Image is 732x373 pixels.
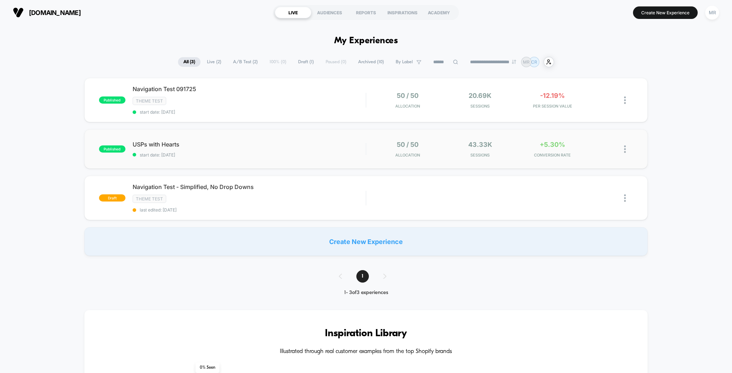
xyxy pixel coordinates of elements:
div: LIVE [275,7,311,18]
span: [DOMAIN_NAME] [29,9,81,16]
span: Navigation Test 091725 [133,85,366,93]
span: 50 / 50 [397,141,419,148]
span: published [99,96,125,104]
p: MR [523,59,530,65]
span: Allocation [395,104,420,109]
span: published [99,145,125,153]
span: 43.33k [468,141,492,148]
span: Theme Test [133,97,166,105]
div: ACADEMY [421,7,457,18]
span: Navigation Test - Simplified, No Drop Downs [133,183,366,190]
span: 50 / 50 [397,92,419,99]
span: last edited: [DATE] [133,207,366,213]
div: REPORTS [348,7,384,18]
span: draft [99,194,125,202]
div: AUDIENCES [311,7,348,18]
p: CR [531,59,537,65]
h3: Inspiration Library [106,328,627,339]
button: MR [703,5,721,20]
img: close [624,96,626,104]
span: Theme Test [133,195,166,203]
span: Sessions [446,153,515,158]
span: PER SESSION VALUE [518,104,587,109]
img: close [624,194,626,202]
span: +5.30% [540,141,565,148]
div: Create New Experience [84,227,648,256]
div: MR [705,6,719,20]
h1: My Experiences [334,36,398,46]
div: INSPIRATIONS [384,7,421,18]
button: Create New Experience [633,6,698,19]
img: end [512,60,516,64]
img: Visually logo [13,7,24,18]
span: CONVERSION RATE [518,153,587,158]
span: A/B Test ( 2 ) [228,57,263,67]
span: Live ( 2 ) [202,57,227,67]
span: 1 [356,270,369,283]
span: 0 % Seen [196,362,219,373]
img: close [624,145,626,153]
div: 1 - 3 of 3 experiences [332,290,401,296]
span: USPs with Hearts [133,141,366,148]
h4: Illustrated through real customer examples from the top Shopify brands [106,348,627,355]
span: By Label [396,59,413,65]
span: start date: [DATE] [133,109,366,115]
span: All ( 3 ) [178,57,201,67]
span: -12.19% [540,92,565,99]
span: Sessions [446,104,515,109]
button: [DOMAIN_NAME] [11,7,83,18]
span: Allocation [395,153,420,158]
span: Draft ( 1 ) [293,57,319,67]
span: 20.69k [469,92,491,99]
span: Archived ( 10 ) [353,57,389,67]
span: start date: [DATE] [133,152,366,158]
